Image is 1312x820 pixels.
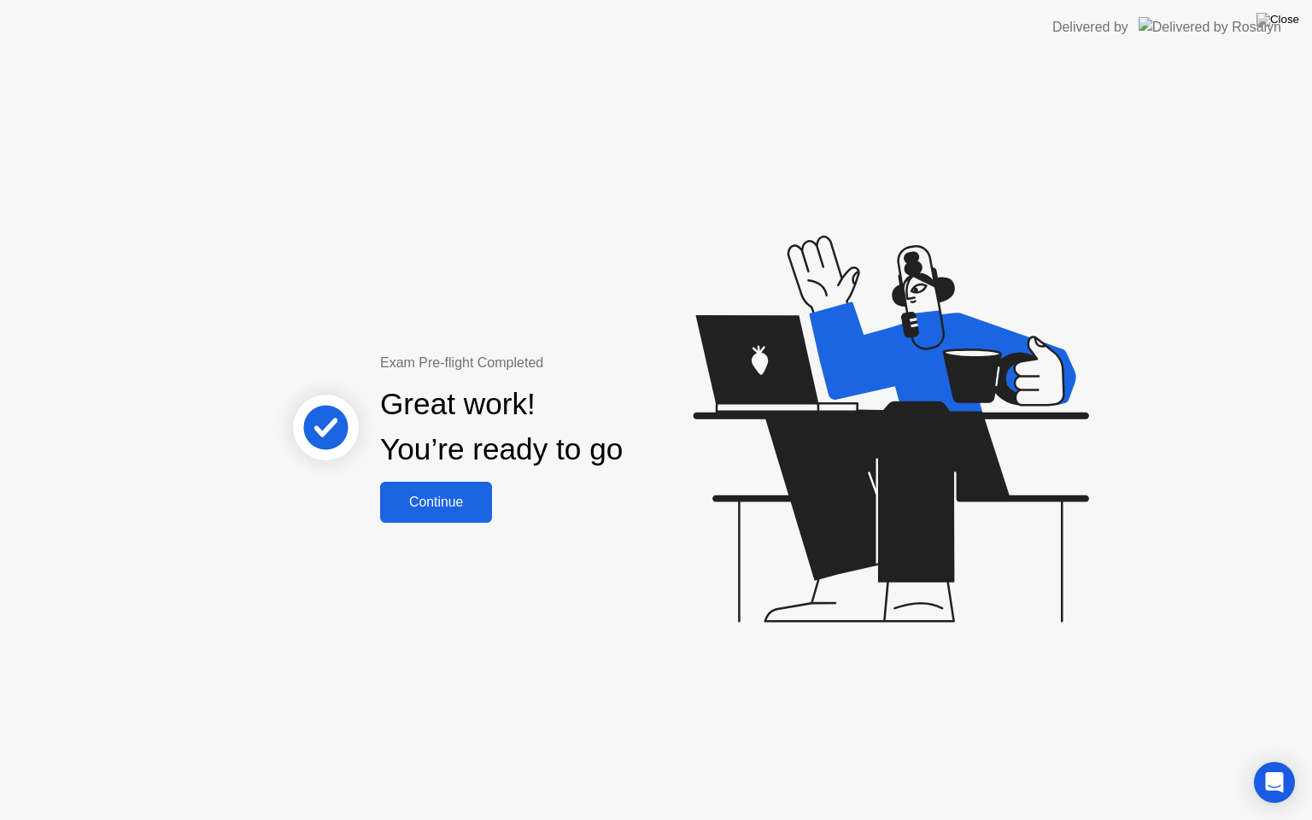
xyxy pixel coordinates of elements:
[380,353,733,373] div: Exam Pre-flight Completed
[385,495,487,510] div: Continue
[1256,13,1299,26] img: Close
[1052,17,1128,38] div: Delivered by
[380,482,492,523] button: Continue
[1254,762,1295,803] div: Open Intercom Messenger
[1139,17,1281,37] img: Delivered by Rosalyn
[380,382,623,472] div: Great work! You’re ready to go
